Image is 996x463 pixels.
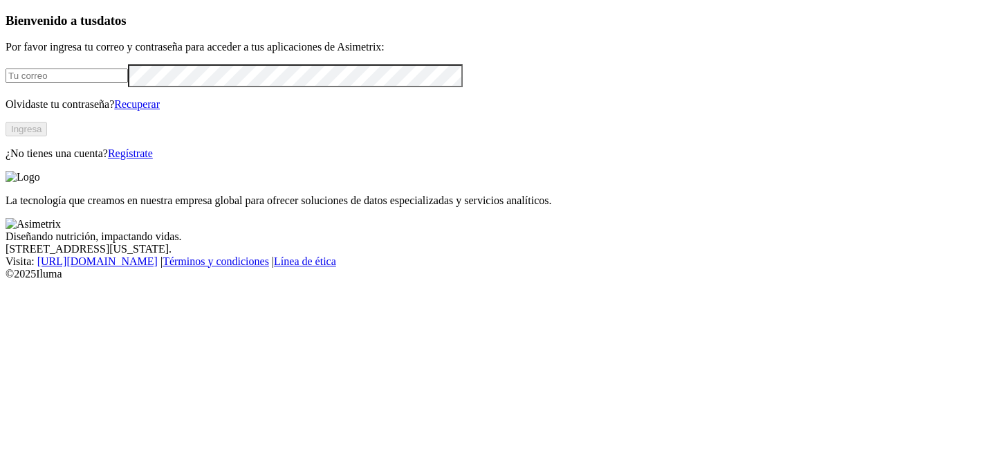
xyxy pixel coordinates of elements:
[6,41,990,53] p: Por favor ingresa tu correo y contraseña para acceder a tus aplicaciones de Asimetrix:
[163,255,269,267] a: Términos y condiciones
[6,13,990,28] h3: Bienvenido a tus
[6,122,47,136] button: Ingresa
[97,13,127,28] span: datos
[6,218,61,230] img: Asimetrix
[6,243,990,255] div: [STREET_ADDRESS][US_STATE].
[6,147,990,160] p: ¿No tienes una cuenta?
[6,230,990,243] div: Diseñando nutrición, impactando vidas.
[6,255,990,268] div: Visita : | |
[6,268,990,280] div: © 2025 Iluma
[108,147,153,159] a: Regístrate
[6,194,990,207] p: La tecnología que creamos en nuestra empresa global para ofrecer soluciones de datos especializad...
[114,98,160,110] a: Recuperar
[6,98,990,111] p: Olvidaste tu contraseña?
[37,255,158,267] a: [URL][DOMAIN_NAME]
[6,171,40,183] img: Logo
[6,69,128,83] input: Tu correo
[274,255,336,267] a: Línea de ética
